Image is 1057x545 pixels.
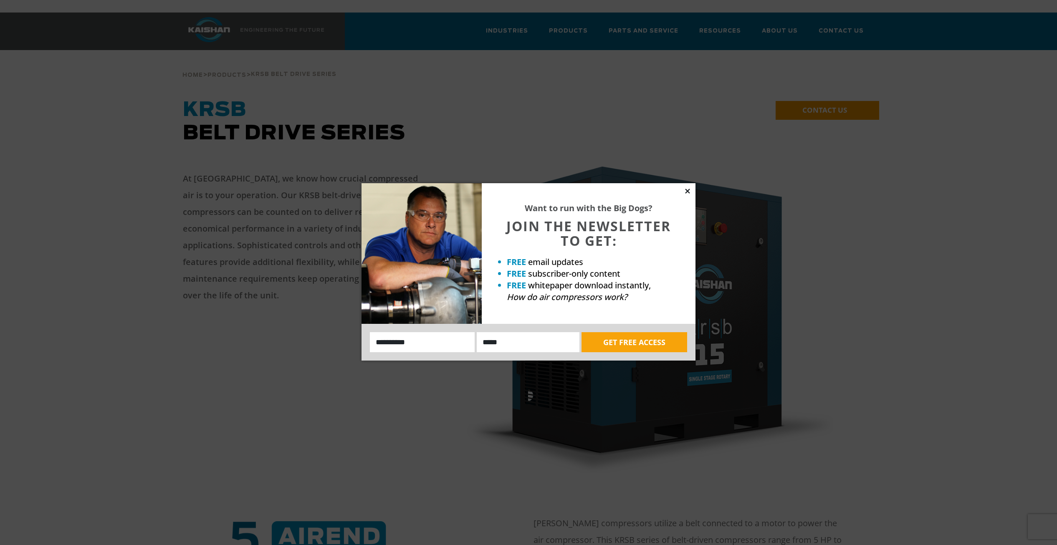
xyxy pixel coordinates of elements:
[528,268,620,279] span: subscriber-only content
[528,256,583,267] span: email updates
[684,187,691,195] button: Close
[582,332,687,352] button: GET FREE ACCESS
[507,268,526,279] strong: FREE
[370,332,475,352] input: Name:
[507,280,526,291] strong: FREE
[525,202,652,214] strong: Want to run with the Big Dogs?
[477,332,579,352] input: Email
[507,291,627,303] em: How do air compressors work?
[507,256,526,267] strong: FREE
[506,217,671,250] span: JOIN THE NEWSLETTER TO GET:
[528,280,651,291] span: whitepaper download instantly,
